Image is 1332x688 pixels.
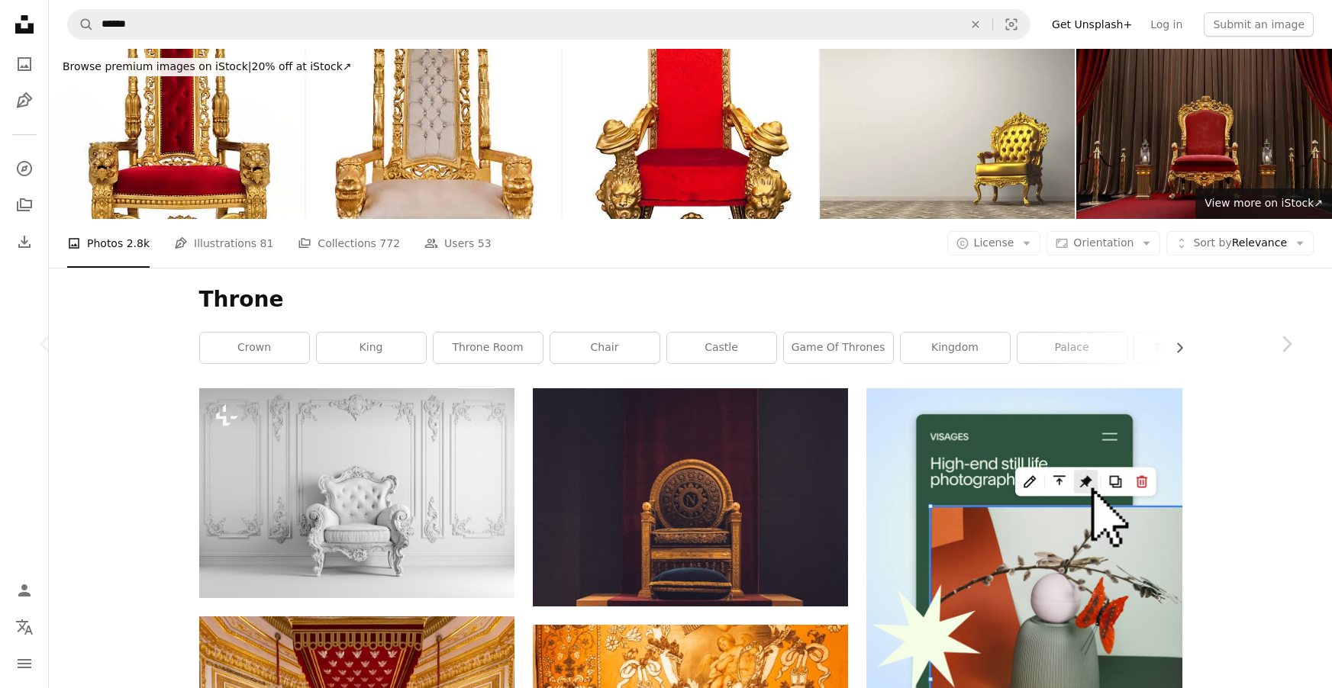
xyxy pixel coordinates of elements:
[667,333,776,363] a: castle
[68,10,94,39] button: Search Unsplash
[1073,236,1134,249] span: Orientation
[533,388,848,606] img: gray and black wooden chair with fabric cushion
[67,9,1030,40] form: Find visuals sitewide
[260,235,274,252] span: 81
[9,648,40,679] button: Menu
[9,153,40,184] a: Explore
[1047,231,1160,256] button: Orientation
[1134,333,1243,363] a: throne chair
[63,60,352,72] span: 20% off at iStock ↗
[9,612,40,642] button: Language
[1076,49,1332,219] img: red carpet with barriers leading to king throne with two lanterns on a curtains background
[424,219,492,268] a: Users 53
[1193,236,1231,249] span: Sort by
[1043,12,1141,37] a: Get Unsplash+
[1195,188,1332,219] a: View more on iStock↗
[174,219,273,268] a: Illustrations 81
[563,49,818,219] img: Golden throne with red cushion isolated on white
[199,286,1182,313] h1: Throne
[1193,236,1287,251] span: Relevance
[1240,271,1332,417] a: Next
[9,85,40,116] a: Illustrations
[1166,231,1314,256] button: Sort byRelevance
[9,575,40,606] a: Log in / Sign up
[63,60,251,72] span: Browse premium images on iStock |
[959,10,992,39] button: Clear
[533,490,848,504] a: gray and black wooden chair with fabric cushion
[784,333,893,363] a: game of thrones
[1205,197,1323,209] span: View more on iStock ↗
[49,49,305,219] img: Royal Throne with Clipping Path
[1141,12,1192,37] a: Log in
[298,219,400,268] a: Collections 772
[306,49,562,219] img: Golden throne with lion figures standing on white background
[993,10,1030,39] button: Visual search
[901,333,1010,363] a: kingdom
[478,235,492,252] span: 53
[1166,333,1182,363] button: scroll list to the right
[9,227,40,257] a: Download History
[550,333,660,363] a: chair
[434,333,543,363] a: throne room
[379,235,400,252] span: 772
[820,49,1076,219] img: Vintage golden armchair
[947,231,1041,256] button: License
[49,49,366,85] a: Browse premium images on iStock|20% off at iStock↗
[317,333,426,363] a: king
[1018,333,1127,363] a: palace
[199,388,514,598] img: 3d vintage arm chair interior render
[200,333,309,363] a: crown
[974,236,1014,249] span: License
[9,190,40,220] a: Collections
[199,486,514,500] a: 3d vintage arm chair interior render
[1204,12,1314,37] button: Submit an image
[9,49,40,79] a: Photos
